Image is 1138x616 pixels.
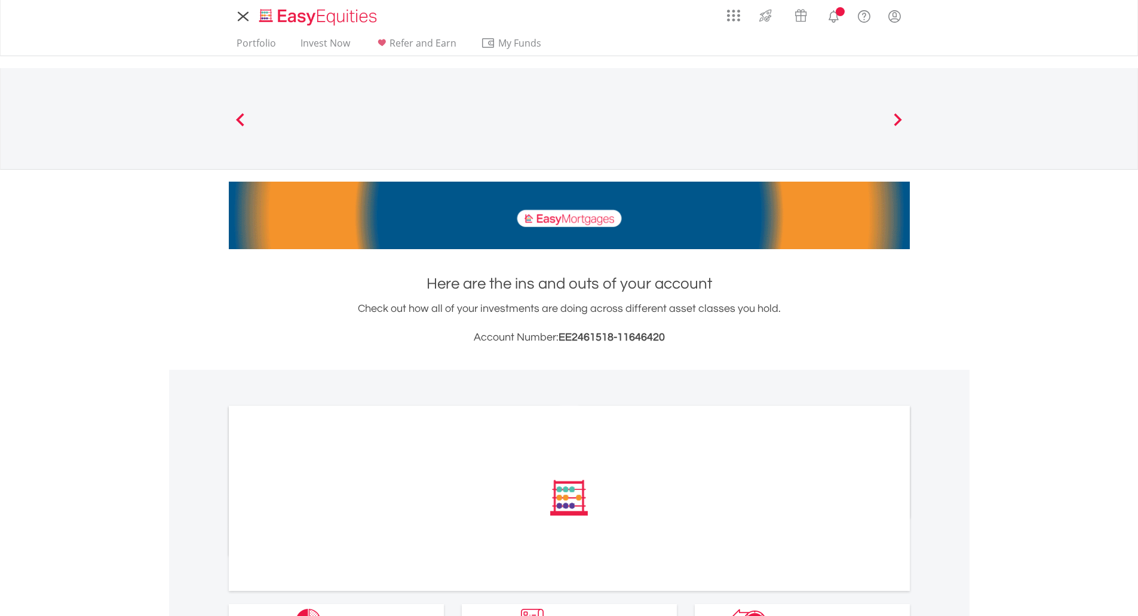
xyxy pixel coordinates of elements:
[389,36,456,50] span: Refer and Earn
[783,3,818,25] a: Vouchers
[719,3,748,22] a: AppsGrid
[849,3,879,27] a: FAQ's and Support
[254,3,382,27] a: Home page
[481,35,559,51] span: My Funds
[559,332,665,343] span: EE2461518-11646420
[229,273,910,295] h1: Here are the ins and outs of your account
[727,9,740,22] img: grid-menu-icon.svg
[296,37,355,56] a: Invest Now
[257,7,382,27] img: EasyEquities_Logo.png
[879,3,910,29] a: My Profile
[756,6,775,25] img: thrive-v2.svg
[370,37,461,56] a: Refer and Earn
[232,37,281,56] a: Portfolio
[791,6,811,25] img: vouchers-v2.svg
[818,3,849,27] a: Notifications
[229,182,910,249] img: EasyMortage Promotion Banner
[229,301,910,346] div: Check out how all of your investments are doing across different asset classes you hold.
[229,329,910,346] h3: Account Number:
